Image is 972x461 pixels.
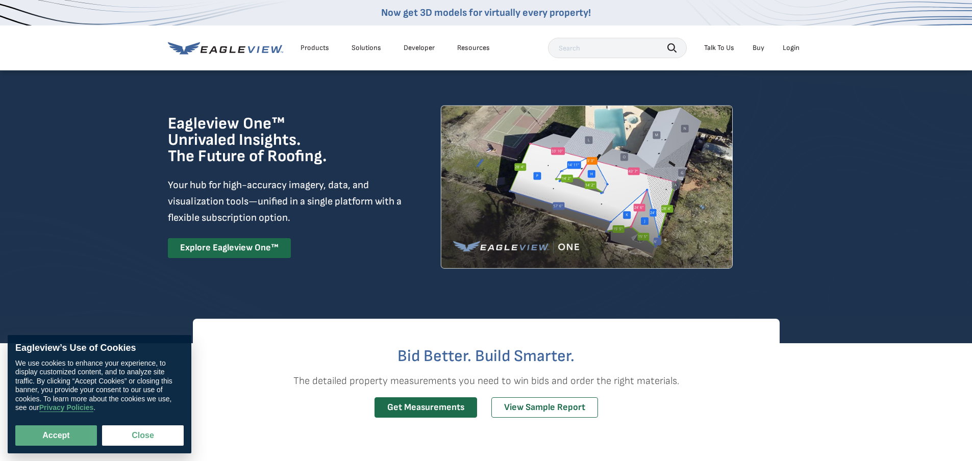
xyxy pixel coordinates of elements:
[193,348,780,365] h2: Bid Better. Build Smarter.
[39,404,94,413] a: Privacy Policies
[15,359,184,413] div: We use cookies to enhance your experience, to display customized content, and to analyze site tra...
[548,38,687,58] input: Search
[168,116,379,165] h1: Eagleview One™ Unrivaled Insights. The Future of Roofing.
[168,177,404,226] p: Your hub for high-accuracy imagery, data, and visualization tools—unified in a single platform wi...
[404,43,435,53] a: Developer
[352,43,381,53] div: Solutions
[15,425,97,446] button: Accept
[491,397,598,418] a: View Sample Report
[375,397,477,418] a: Get Measurements
[168,238,291,258] a: Explore Eagleview One™
[15,343,184,354] div: Eagleview’s Use of Cookies
[193,373,780,389] p: The detailed property measurements you need to win bids and order the right materials.
[457,43,490,53] div: Resources
[381,7,591,19] a: Now get 3D models for virtually every property!
[301,43,329,53] div: Products
[783,43,800,53] div: Login
[753,43,764,53] a: Buy
[704,43,734,53] div: Talk To Us
[102,425,184,446] button: Close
